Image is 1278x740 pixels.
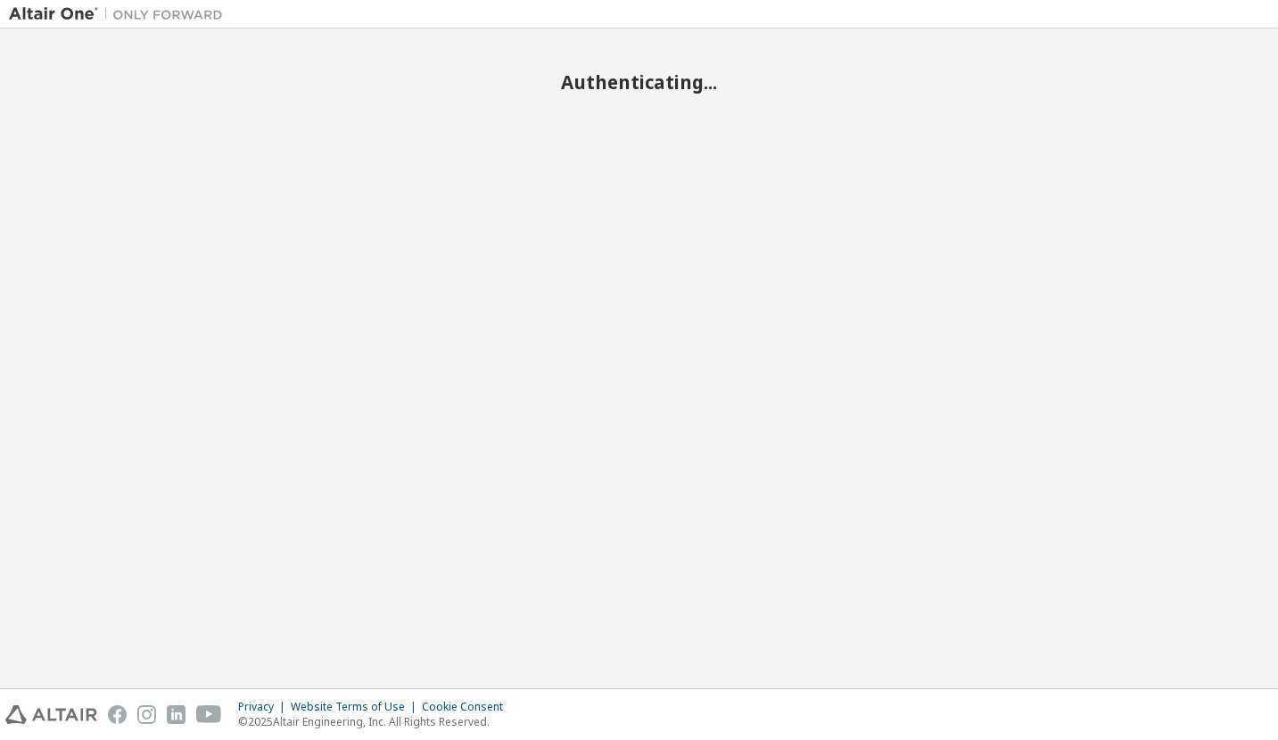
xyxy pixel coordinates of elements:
[108,705,127,724] img: facebook.svg
[5,705,97,724] img: altair_logo.svg
[167,705,186,724] img: linkedin.svg
[422,700,514,714] div: Cookie Consent
[238,714,514,729] p: © 2025 Altair Engineering, Inc. All Rights Reserved.
[196,705,222,724] img: youtube.svg
[238,700,291,714] div: Privacy
[291,700,422,714] div: Website Terms of Use
[9,70,1269,94] h2: Authenticating...
[137,705,156,724] img: instagram.svg
[9,5,232,23] img: Altair One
